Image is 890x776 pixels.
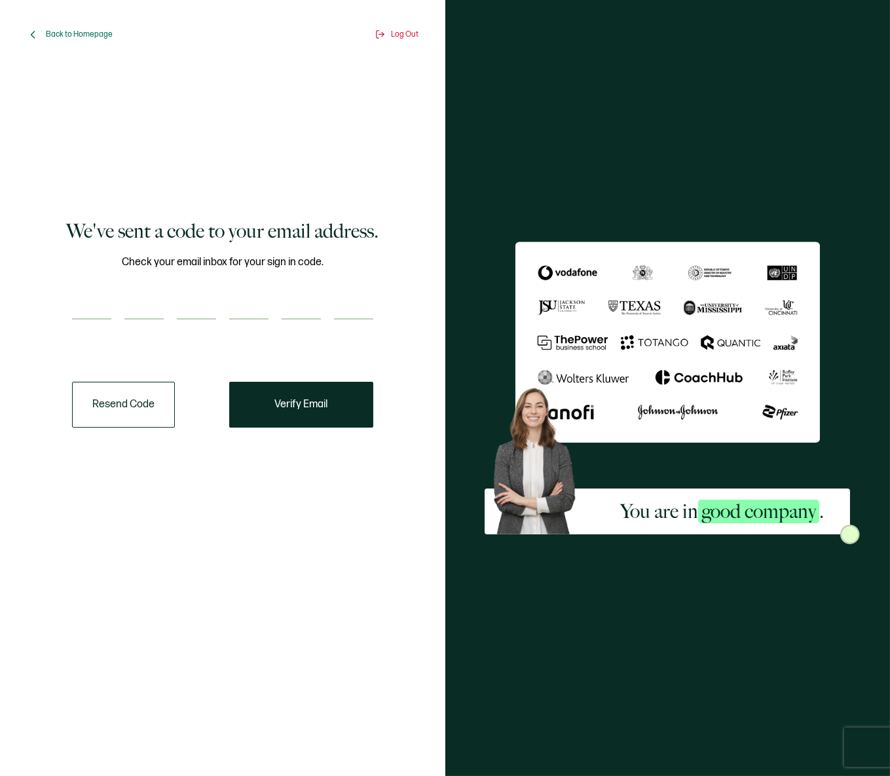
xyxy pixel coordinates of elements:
span: Log Out [392,29,419,39]
button: Resend Code [72,382,175,428]
img: Sertifier Signup - You are in <span class="strong-h">good company</span>. Hero [485,380,594,534]
h2: You are in . [620,498,824,525]
button: Verify Email [229,382,373,428]
img: Sertifier Signup [840,525,860,544]
span: Back to Homepage [46,29,113,39]
img: Sertifier We've sent a code to your email address. [515,242,820,442]
span: Verify Email [274,399,327,410]
span: good company [698,500,819,523]
span: Check your email inbox for your sign in code. [122,254,324,270]
h1: We've sent a code to your email address. [66,218,379,244]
